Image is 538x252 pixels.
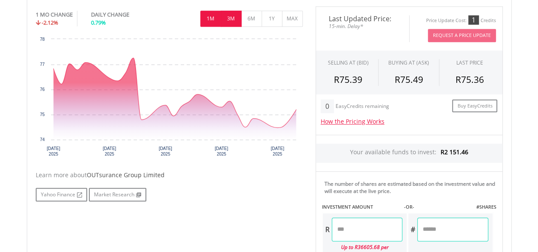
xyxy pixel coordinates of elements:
span: R75.36 [455,74,484,85]
text: 77 [40,62,45,67]
span: 0.79% [91,19,106,26]
span: Last Updated Price: [322,15,403,22]
text: [DATE] 2025 [214,146,228,156]
div: Chart. Highcharts interactive chart. [36,35,303,162]
text: [DATE] 2025 [159,146,172,156]
div: Learn more about [36,171,303,179]
label: -OR- [404,204,414,210]
text: 74 [40,137,45,142]
span: 15-min. Delay* [322,22,403,30]
div: SELLING AT (BID) [327,59,368,66]
button: 6M [241,11,262,27]
span: R2 151.46 [441,148,468,156]
div: Price Update Cost: [426,17,467,24]
span: BUYING AT (ASK) [388,59,429,66]
button: 1Y [262,11,282,27]
text: [DATE] 2025 [46,146,60,156]
div: 1 [468,15,479,25]
div: EasyCredits remaining [336,103,389,110]
span: R75.49 [394,74,423,85]
span: R75.39 [334,74,362,85]
div: 0 [321,99,334,113]
text: [DATE] 2025 [102,146,116,156]
label: INVESTMENT AMOUNT [322,204,373,210]
div: The number of shares are estimated based on the investment value and will execute at the live price. [325,180,499,195]
span: OUTsurance Group Limited [87,171,165,179]
div: Your available funds to invest: [316,144,502,163]
svg: Interactive chart [36,35,303,162]
text: 75 [40,112,45,117]
button: MAX [282,11,303,27]
button: 1M [200,11,221,27]
a: How the Pricing Works [321,117,384,125]
text: 78 [40,37,45,42]
text: [DATE] 2025 [270,146,284,156]
a: Market Research [89,188,146,201]
div: R [323,218,332,241]
div: DAILY CHANGE [91,11,158,19]
button: 3M [221,11,242,27]
a: Yahoo Finance [36,188,87,201]
button: Request A Price Update [428,29,496,42]
div: # [408,218,417,241]
span: -2.12% [42,19,58,26]
label: #SHARES [476,204,496,210]
div: 1 MO CHANGE [36,11,73,19]
div: LAST PRICE [456,59,483,66]
div: Credits [481,17,496,24]
a: Buy EasyCredits [452,99,497,113]
text: 76 [40,87,45,92]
